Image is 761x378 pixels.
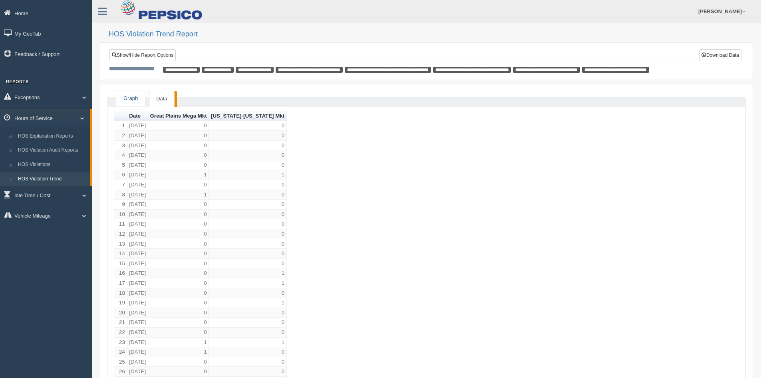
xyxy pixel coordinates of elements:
td: 0 [209,239,286,249]
td: 0 [148,239,209,249]
td: [DATE] [127,131,148,141]
td: 0 [209,190,286,200]
a: HOS Violations [14,158,90,172]
td: 0 [148,229,209,239]
td: [DATE] [127,328,148,338]
td: [DATE] [127,308,148,318]
td: 1 [148,338,209,348]
td: 24 [114,347,127,357]
a: Show/Hide Report Options [109,49,176,61]
th: Sort column [209,111,286,121]
td: 22 [114,328,127,338]
td: 0 [209,357,286,367]
td: [DATE] [127,160,148,170]
td: 0 [148,180,209,190]
td: 5 [114,160,127,170]
td: 12 [114,229,127,239]
td: [DATE] [127,318,148,328]
td: 0 [148,318,209,328]
td: 0 [209,131,286,141]
td: 25 [114,357,127,367]
td: [DATE] [127,259,148,269]
td: 0 [209,121,286,131]
td: [DATE] [127,219,148,229]
td: 13 [114,239,127,249]
td: 1 [148,190,209,200]
td: 11 [114,219,127,229]
td: 1 [209,170,286,180]
a: HOS Violation Audit Reports [14,143,90,158]
a: HOS Violation Trend [14,172,90,186]
a: Graph [116,90,145,107]
td: 0 [209,180,286,190]
td: [DATE] [127,347,148,357]
td: [DATE] [127,367,148,377]
button: Download Data [699,49,741,61]
td: [DATE] [127,288,148,298]
td: 15 [114,259,127,269]
h2: HOS Violation Trend Report [109,30,753,38]
td: [DATE] [127,338,148,348]
th: Sort column [148,111,209,121]
td: 0 [148,278,209,288]
td: 0 [209,160,286,170]
td: [DATE] [127,229,148,239]
td: 0 [148,141,209,151]
td: [DATE] [127,141,148,151]
td: 0 [148,150,209,160]
td: 0 [148,308,209,318]
td: 0 [209,367,286,377]
td: 0 [148,259,209,269]
td: 8 [114,190,127,200]
td: [DATE] [127,170,148,180]
td: 7 [114,180,127,190]
td: [DATE] [127,150,148,160]
td: 19 [114,298,127,308]
td: 1 [209,298,286,308]
td: 0 [209,288,286,298]
td: 0 [148,121,209,131]
td: 6 [114,170,127,180]
td: 0 [148,219,209,229]
a: Data [149,91,174,107]
th: Sort column [127,111,148,121]
td: 9 [114,200,127,210]
td: 1 [148,347,209,357]
td: 0 [148,367,209,377]
td: 3 [114,141,127,151]
a: HOS Explanation Reports [14,129,90,144]
td: 16 [114,268,127,278]
td: 4 [114,150,127,160]
td: [DATE] [127,180,148,190]
td: 0 [148,357,209,367]
td: 0 [148,249,209,259]
td: 1 [209,338,286,348]
td: [DATE] [127,278,148,288]
td: 0 [148,131,209,141]
td: 20 [114,308,127,318]
td: 1 [209,268,286,278]
td: 0 [209,308,286,318]
td: 1 [114,121,127,131]
td: [DATE] [127,210,148,220]
td: 0 [148,210,209,220]
td: 1 [209,278,286,288]
td: 0 [148,288,209,298]
td: 0 [209,318,286,328]
td: 2 [114,131,127,141]
td: 0 [209,150,286,160]
td: 10 [114,210,127,220]
td: 1 [148,170,209,180]
td: [DATE] [127,200,148,210]
td: 0 [209,219,286,229]
td: 0 [148,298,209,308]
td: 21 [114,318,127,328]
td: [DATE] [127,239,148,249]
td: 0 [148,200,209,210]
td: 18 [114,288,127,298]
td: [DATE] [127,268,148,278]
td: 0 [148,268,209,278]
td: [DATE] [127,190,148,200]
td: 23 [114,338,127,348]
td: 0 [209,200,286,210]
